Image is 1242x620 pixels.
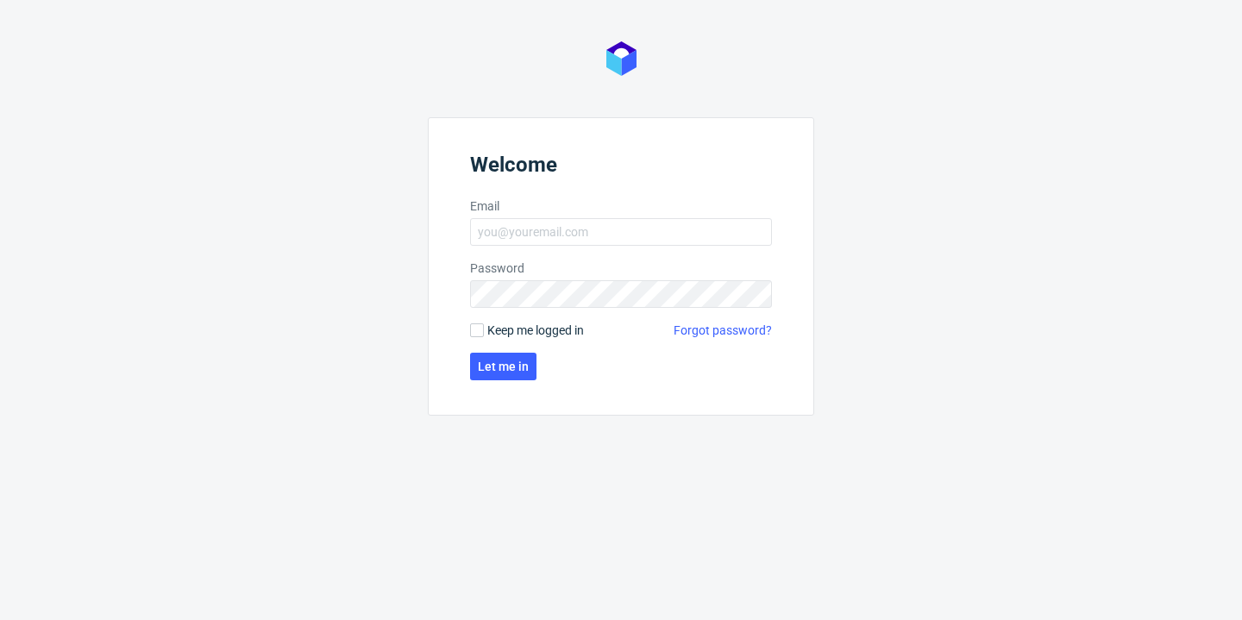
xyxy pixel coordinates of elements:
[478,360,529,373] span: Let me in
[470,153,772,184] header: Welcome
[470,353,536,380] button: Let me in
[470,197,772,215] label: Email
[470,218,772,246] input: you@youremail.com
[487,322,584,339] span: Keep me logged in
[674,322,772,339] a: Forgot password?
[470,260,772,277] label: Password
